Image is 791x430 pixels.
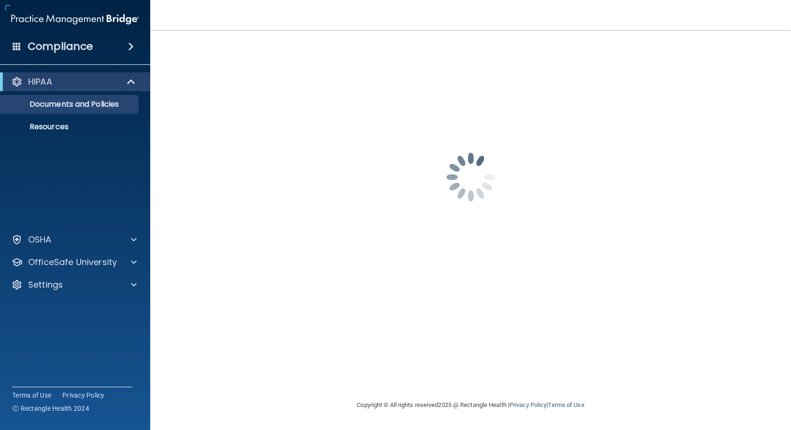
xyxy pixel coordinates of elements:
[11,279,137,290] a: Settings
[12,391,51,400] a: Terms of Use
[62,391,105,400] a: Privacy Policy
[11,10,139,29] img: PMB logo
[12,404,89,413] span: Ⓒ Rectangle Health 2024
[509,401,546,408] a: Privacy Policy
[28,257,117,268] p: OfficeSafe University
[28,234,52,245] p: OSHA
[28,279,63,290] p: Settings
[11,234,137,245] a: OSHA
[300,390,642,420] div: Copyright © All rights reserved 2025 @ Rectangle Health | |
[548,401,584,408] a: Terms of Use
[6,122,134,132] p: Resources
[11,257,137,268] a: OfficeSafe University
[28,76,52,87] p: HIPAA
[6,100,134,109] p: Documents and Policies
[424,130,518,224] img: spinner.e123f6fc.gif
[28,40,93,53] h4: Compliance
[11,76,136,87] a: HIPAA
